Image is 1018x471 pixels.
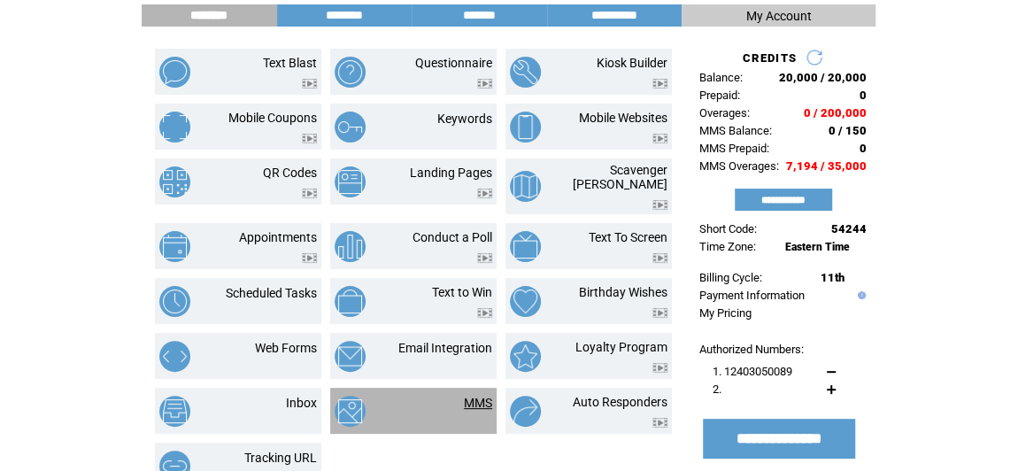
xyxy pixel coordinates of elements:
span: 2. [713,382,721,396]
span: Short Code: [699,222,757,235]
a: My Pricing [699,306,752,320]
a: Payment Information [699,289,805,302]
a: Questionnaire [415,56,492,70]
img: auto-responders.png [510,396,541,427]
a: Auto Responders [573,395,667,409]
a: Mobile Coupons [228,111,317,125]
span: MMS Balance: [699,124,772,137]
img: keywords.png [335,112,366,143]
img: appointments.png [159,231,190,262]
a: Scheduled Tasks [226,286,317,300]
span: 1. 12403050089 [713,365,792,378]
img: video.png [477,308,492,318]
img: video.png [652,308,667,318]
a: Web Forms [255,341,317,355]
span: MMS Overages: [699,159,779,173]
img: questionnaire.png [335,57,366,88]
img: video.png [477,253,492,263]
span: MMS Prepaid: [699,142,769,155]
img: video.png [652,79,667,89]
img: video.png [652,363,667,373]
img: mobile-coupons.png [159,112,190,143]
span: 7,194 / 35,000 [786,159,867,173]
img: birthday-wishes.png [510,286,541,317]
a: MMS [464,396,492,410]
img: landing-pages.png [335,166,366,197]
a: Scavenger [PERSON_NAME] [573,163,667,191]
span: My Account [746,9,812,23]
span: Overages: [699,106,750,120]
img: kiosk-builder.png [510,57,541,88]
a: Tracking URL [244,451,317,465]
a: Inbox [286,396,317,410]
span: Prepaid: [699,89,740,102]
img: video.png [652,253,667,263]
span: 20,000 / 20,000 [779,71,867,84]
img: email-integration.png [335,341,366,372]
span: 0 / 150 [829,124,867,137]
img: text-to-screen.png [510,231,541,262]
img: video.png [302,253,317,263]
img: video.png [302,134,317,143]
span: 0 [860,142,867,155]
a: Conduct a Poll [413,230,492,244]
a: Landing Pages [410,166,492,180]
img: mobile-websites.png [510,112,541,143]
span: 0 / 200,000 [804,106,867,120]
span: 11th [821,271,844,284]
span: Eastern Time [785,241,850,253]
img: text-blast.png [159,57,190,88]
img: mms.png [335,396,366,427]
img: inbox.png [159,396,190,427]
img: help.gif [853,291,866,299]
img: scheduled-tasks.png [159,286,190,317]
img: video.png [652,418,667,428]
span: 54244 [831,222,867,235]
a: Appointments [239,230,317,244]
span: Time Zone: [699,240,756,253]
img: video.png [477,79,492,89]
a: Kiosk Builder [597,56,667,70]
a: Birthday Wishes [579,285,667,299]
img: web-forms.png [159,341,190,372]
img: conduct-a-poll.png [335,231,366,262]
span: 0 [860,89,867,102]
img: text-to-win.png [335,286,366,317]
img: loyalty-program.png [510,341,541,372]
a: Text To Screen [589,230,667,244]
img: qr-codes.png [159,166,190,197]
img: video.png [302,189,317,198]
img: video.png [302,79,317,89]
a: Mobile Websites [579,111,667,125]
img: video.png [652,134,667,143]
span: Balance: [699,71,743,84]
a: Keywords [437,112,492,126]
span: CREDITS [743,51,797,65]
img: video.png [477,189,492,198]
img: video.png [652,200,667,210]
a: Loyalty Program [575,340,667,354]
a: QR Codes [263,166,317,180]
span: Authorized Numbers: [699,343,804,356]
span: Billing Cycle: [699,271,762,284]
a: Text Blast [263,56,317,70]
img: scavenger-hunt.png [510,171,541,202]
a: Text to Win [432,285,492,299]
a: Email Integration [398,341,492,355]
